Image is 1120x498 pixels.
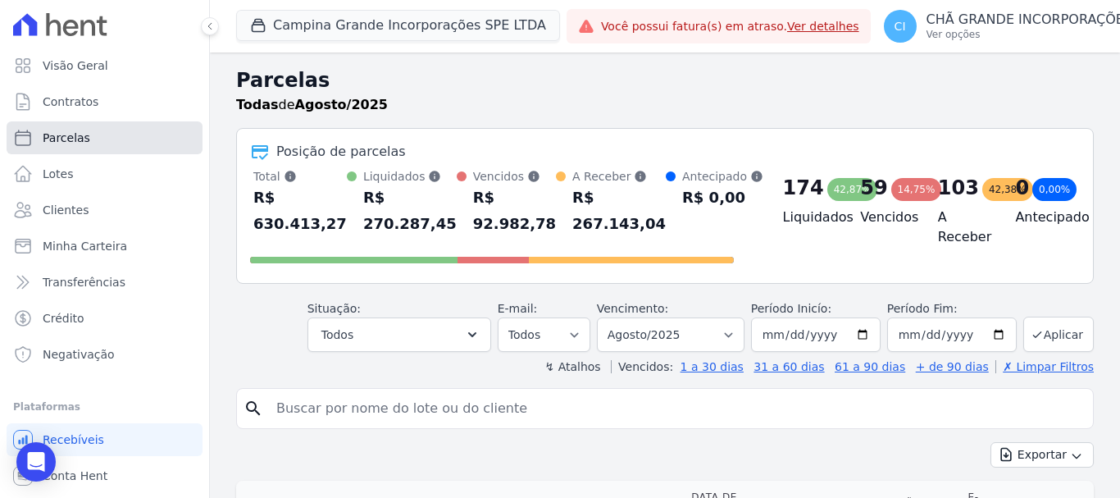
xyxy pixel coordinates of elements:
[572,168,666,185] div: A Receber
[7,459,203,492] a: Conta Hent
[835,360,905,373] a: 61 a 90 dias
[7,121,203,154] a: Parcelas
[787,20,859,33] a: Ver detalhes
[43,432,104,448] span: Recebíveis
[13,397,196,417] div: Plataformas
[276,142,406,162] div: Posição de parcelas
[544,360,600,373] label: ↯ Atalhos
[682,168,763,185] div: Antecipado
[7,266,203,299] a: Transferências
[295,97,388,112] strong: Agosto/2025
[43,202,89,218] span: Clientes
[321,325,353,345] span: Todos
[363,168,457,185] div: Liquidados
[43,166,74,182] span: Lotes
[1023,317,1094,352] button: Aplicar
[860,175,887,201] div: 59
[7,302,203,335] a: Crédito
[887,300,1017,318] label: Período Fim:
[753,360,824,373] a: 31 a 60 dias
[236,10,560,41] button: Campina Grande Incorporações SPE LTDA
[682,185,763,211] div: R$ 0,00
[938,208,990,247] h4: A Receber
[16,442,56,482] div: Open Intercom Messenger
[916,360,989,373] a: + de 90 dias
[473,185,556,237] div: R$ 92.982,78
[43,310,84,327] span: Crédito
[253,185,347,237] div: R$ 630.413,27
[895,21,906,32] span: CI
[1015,208,1067,227] h4: Antecipado
[751,302,831,315] label: Período Inicío:
[236,97,279,112] strong: Todas
[473,168,556,185] div: Vencidos
[7,194,203,226] a: Clientes
[253,168,347,185] div: Total
[995,360,1094,373] a: ✗ Limpar Filtros
[498,302,538,315] label: E-mail:
[236,95,388,115] p: de
[236,66,1094,95] h2: Parcelas
[43,274,125,290] span: Transferências
[7,158,203,190] a: Lotes
[1015,175,1029,201] div: 0
[783,208,835,227] h4: Liquidados
[307,318,491,352] button: Todos
[43,57,108,74] span: Visão Geral
[43,130,90,146] span: Parcelas
[307,302,361,315] label: Situação:
[597,302,668,315] label: Vencimento:
[7,230,203,263] a: Minha Carteira
[244,399,263,418] i: search
[938,175,979,201] div: 103
[43,94,98,110] span: Contratos
[891,178,942,201] div: 14,75%
[783,175,824,201] div: 174
[860,208,912,227] h4: Vencidos
[7,49,203,82] a: Visão Geral
[7,423,203,456] a: Recebíveis
[611,360,673,373] label: Vencidos:
[7,338,203,371] a: Negativação
[601,18,859,35] span: Você possui fatura(s) em atraso.
[363,185,457,237] div: R$ 270.287,45
[43,238,127,254] span: Minha Carteira
[572,185,666,237] div: R$ 267.143,04
[990,442,1094,468] button: Exportar
[43,468,107,484] span: Conta Hent
[827,178,878,201] div: 42,87%
[681,360,744,373] a: 1 a 30 dias
[266,392,1086,425] input: Buscar por nome do lote ou do cliente
[1032,178,1077,201] div: 0,00%
[43,346,115,363] span: Negativação
[982,178,1033,201] div: 42,38%
[7,85,203,118] a: Contratos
